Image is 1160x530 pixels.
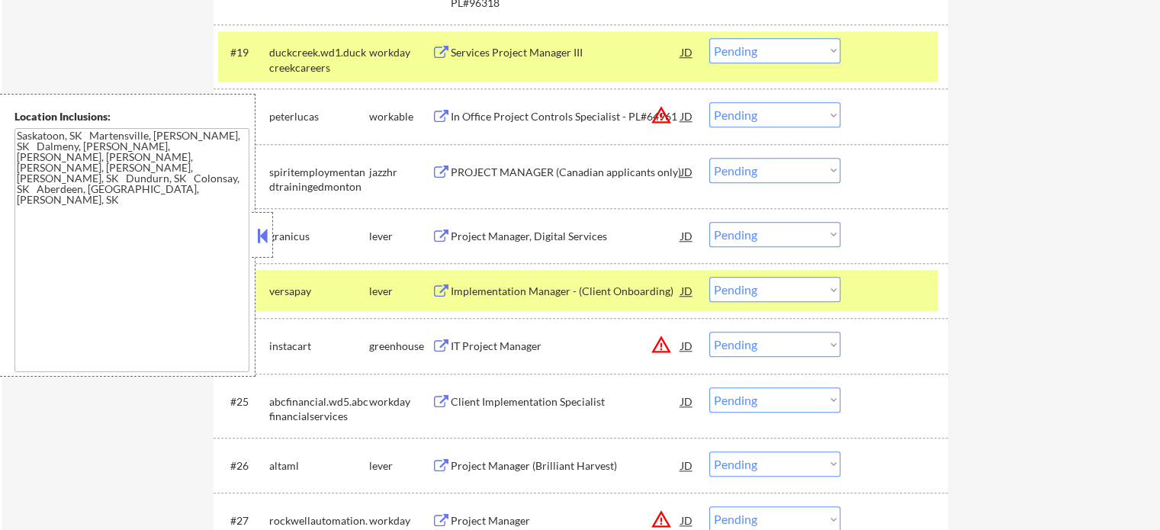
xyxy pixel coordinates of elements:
[369,165,432,180] div: jazzhr
[680,451,695,479] div: JD
[451,284,681,299] div: Implementation Manager - (Client Onboarding)
[651,509,672,530] button: warning_amber
[269,284,369,299] div: versapay
[269,165,369,194] div: spiritemploymentandtrainingedmonton
[14,109,249,124] div: Location Inclusions:
[369,229,432,244] div: lever
[230,513,257,528] div: #27
[651,334,672,355] button: warning_amber
[680,222,695,249] div: JD
[680,102,695,130] div: JD
[269,458,369,474] div: altaml
[369,513,432,528] div: workday
[269,45,369,75] div: duckcreek.wd1.duckcreekcareers
[269,394,369,424] div: abcfinancial.wd5.abcfinancialservices
[369,339,432,354] div: greenhouse
[269,229,369,244] div: granicus
[451,165,681,180] div: PROJECT MANAGER (Canadian applicants only)
[680,158,695,185] div: JD
[451,339,681,354] div: IT Project Manager
[369,458,432,474] div: lever
[451,109,681,124] div: In Office Project Controls Specialist - PL#64961
[680,387,695,415] div: JD
[269,109,369,124] div: peterlucas
[680,38,695,66] div: JD
[451,513,681,528] div: Project Manager
[230,394,257,410] div: #25
[230,458,257,474] div: #26
[680,332,695,359] div: JD
[369,284,432,299] div: lever
[451,229,681,244] div: Project Manager, Digital Services
[651,104,672,126] button: warning_amber
[451,458,681,474] div: Project Manager (Brilliant Harvest)
[269,339,369,354] div: instacart
[369,394,432,410] div: workday
[680,277,695,304] div: JD
[230,45,257,60] div: #19
[369,45,432,60] div: workday
[451,45,681,60] div: Services Project Manager III
[369,109,432,124] div: workable
[451,394,681,410] div: Client Implementation Specialist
